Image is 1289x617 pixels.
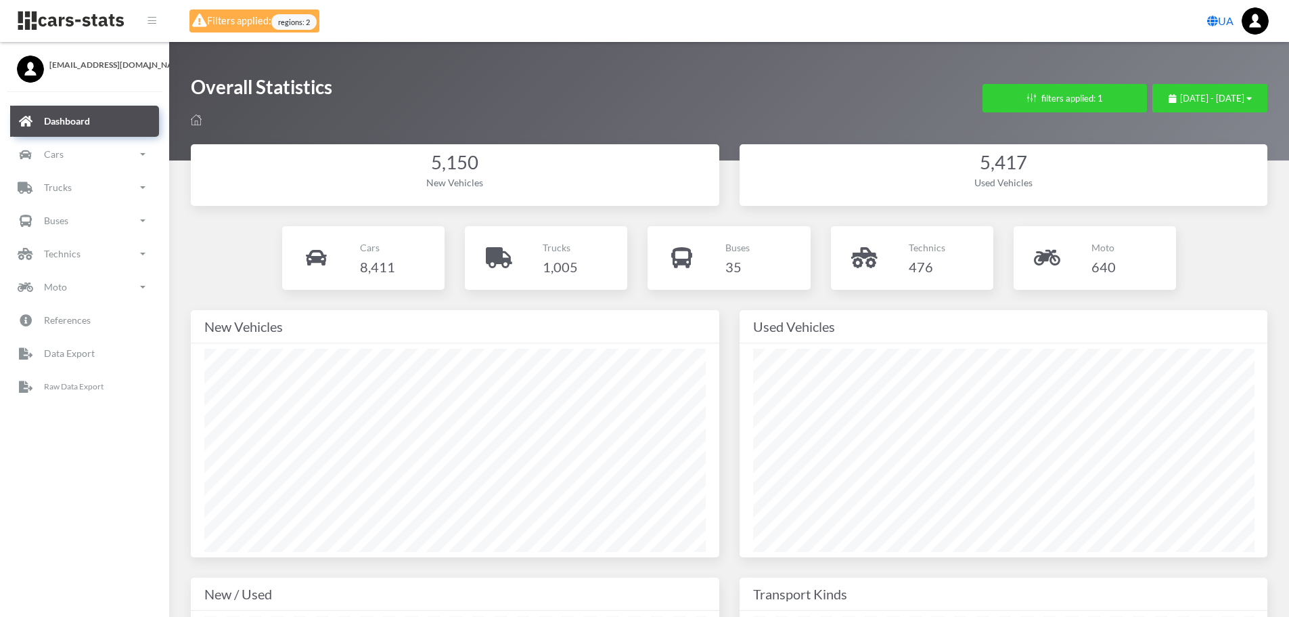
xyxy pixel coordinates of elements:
h1: Overall Statistics [191,75,332,106]
div: 5,417 [753,150,1254,176]
img: ... [1242,7,1269,35]
a: Raw Data Export [10,371,159,402]
a: Buses [10,205,159,236]
div: New / Used [204,583,706,605]
h4: 476 [909,256,945,278]
p: Moto [44,278,67,295]
h4: 8,411 [360,256,395,278]
a: Cars [10,139,159,170]
span: [DATE] - [DATE] [1180,93,1244,104]
div: New Vehicles [204,175,706,190]
a: References [10,305,159,336]
div: New Vehicles [204,316,706,337]
a: Trucks [10,172,159,203]
span: [EMAIL_ADDRESS][DOMAIN_NAME] [49,59,152,71]
p: Cars [44,146,64,163]
a: UA [1202,7,1239,35]
button: filters applied: 1 [982,84,1147,112]
img: navbar brand [17,10,125,31]
p: References [44,312,91,328]
p: Dashboard [44,112,90,129]
p: Moto [1091,239,1116,256]
h4: 35 [725,256,750,278]
p: Trucks [543,239,578,256]
a: Moto [10,272,159,303]
p: Buses [725,239,750,256]
p: Trucks [44,179,72,196]
p: Raw Data Export [44,379,104,394]
p: Technics [44,245,81,262]
p: Buses [44,212,68,229]
h4: 640 [1091,256,1116,278]
span: regions: 2 [271,14,317,30]
p: Data Export [44,345,95,362]
div: Used Vehicles [753,175,1254,190]
div: Used Vehicles [753,316,1254,337]
div: 5,150 [204,150,706,176]
a: [EMAIL_ADDRESS][DOMAIN_NAME] [17,56,152,71]
a: Data Export [10,338,159,369]
p: Technics [909,239,945,256]
p: Cars [360,239,395,256]
div: Transport Kinds [753,583,1254,605]
a: Technics [10,238,159,270]
h4: 1,005 [543,256,578,278]
div: Filters applied: [189,9,319,33]
a: Dashboard [10,106,159,137]
button: [DATE] - [DATE] [1152,84,1267,112]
